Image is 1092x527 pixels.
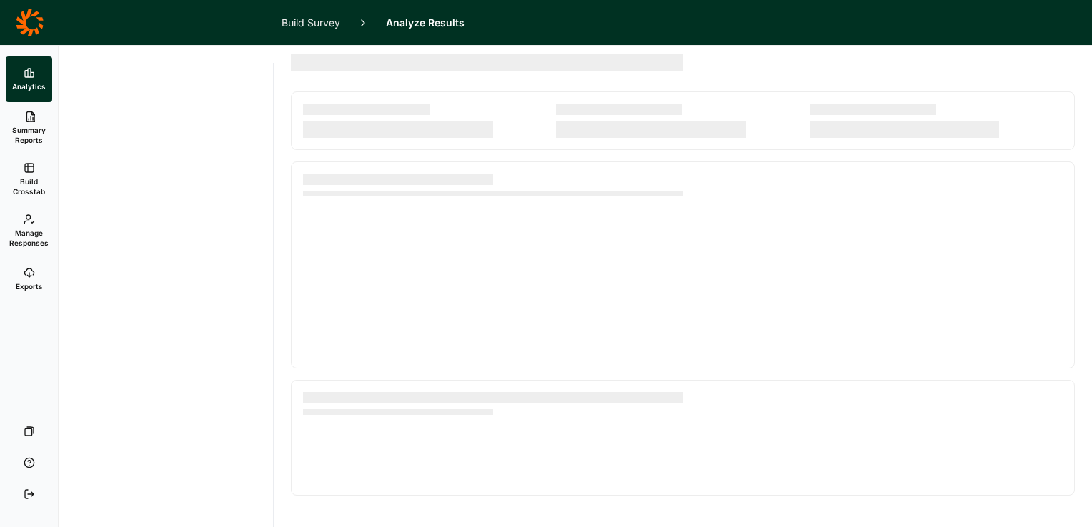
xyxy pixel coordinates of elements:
[6,154,52,205] a: Build Crosstab
[6,256,52,302] a: Exports
[11,125,46,145] span: Summary Reports
[12,81,46,91] span: Analytics
[16,281,43,291] span: Exports
[6,102,52,154] a: Summary Reports
[9,228,49,248] span: Manage Responses
[6,56,52,102] a: Analytics
[6,205,52,256] a: Manage Responses
[11,176,46,196] span: Build Crosstab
